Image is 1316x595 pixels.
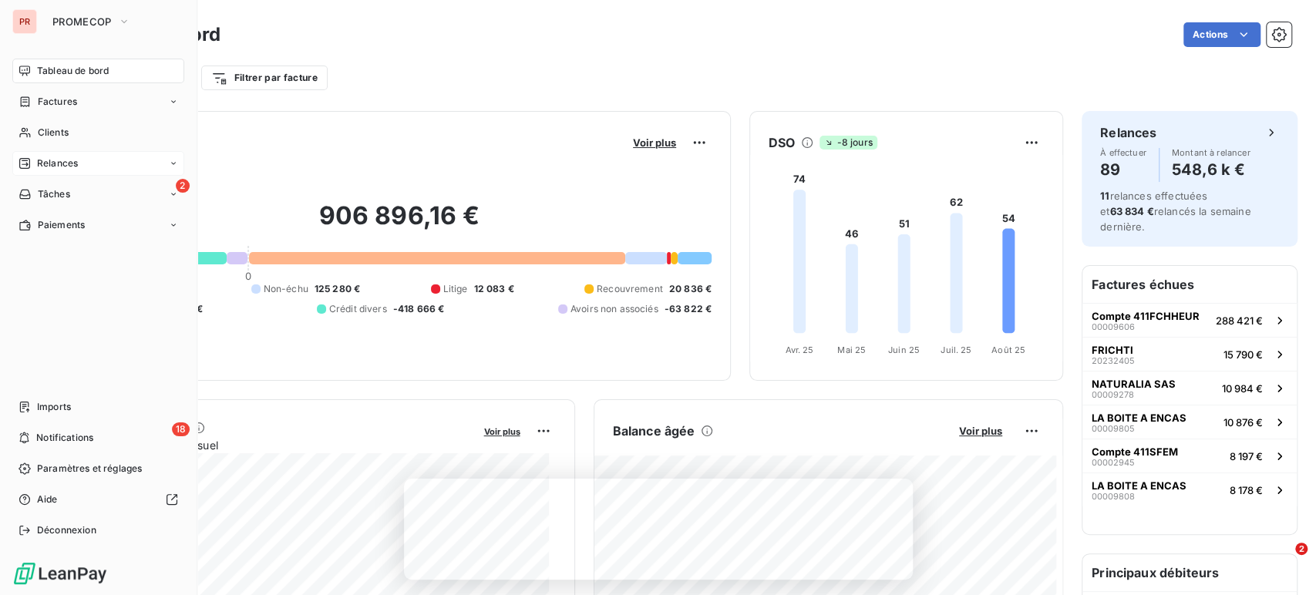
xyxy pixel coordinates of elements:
[1082,266,1297,303] h6: Factures échues
[1092,412,1186,424] span: LA BOITE A ENCAS
[12,9,37,34] div: PR
[38,187,70,201] span: Tâches
[665,302,712,316] span: -63 822 €
[1092,492,1135,501] span: 00009808
[12,59,184,83] a: Tableau de bord
[1082,371,1297,405] button: NATURALIA SAS0000927810 984 €
[1092,479,1186,492] span: LA BOITE A ENCAS
[837,344,866,355] tspan: Mai 25
[1082,405,1297,439] button: LA BOITE A ENCAS0000980510 876 €
[201,66,328,90] button: Filtrer par facture
[473,282,513,296] span: 12 083 €
[1082,439,1297,472] button: Compte 411SFEM000029458 197 €
[484,426,520,437] span: Voir plus
[1109,205,1153,217] span: 63 834 €
[820,136,877,150] span: -8 jours
[1100,190,1250,233] span: relances effectuées et relancés la semaine dernière.
[1092,458,1135,467] span: 00002945
[785,344,813,355] tspan: Avr. 25
[12,89,184,114] a: Factures
[1100,123,1156,142] h6: Relances
[991,344,1025,355] tspan: Août 25
[1082,554,1297,591] h6: Principaux débiteurs
[52,15,112,28] span: PROMECOP
[1230,484,1263,496] span: 8 178 €
[769,133,795,152] h6: DSO
[628,136,681,150] button: Voir plus
[1092,445,1178,458] span: Compte 411SFEM
[315,282,360,296] span: 125 280 €
[172,422,190,436] span: 18
[1223,348,1263,361] span: 15 790 €
[1092,310,1200,322] span: Compte 411FCHHEUR
[1092,390,1134,399] span: 00009278
[1172,157,1250,182] h4: 548,6 k €
[1100,190,1109,202] span: 11
[176,179,190,193] span: 2
[36,431,93,445] span: Notifications
[1082,303,1297,337] button: Compte 411FCHHEUR00009606288 421 €
[1082,472,1297,506] button: LA BOITE A ENCAS000098088 178 €
[1264,543,1301,580] iframe: Intercom live chat
[570,302,658,316] span: Avoirs non associés
[1082,337,1297,371] button: FRICHTI2023240515 790 €
[633,136,676,149] span: Voir plus
[12,120,184,145] a: Clients
[87,200,712,247] h2: 906 896,16 €
[888,344,920,355] tspan: Juin 25
[37,156,78,170] span: Relances
[1222,382,1263,395] span: 10 984 €
[12,213,184,237] a: Paiements
[1092,378,1176,390] span: NATURALIA SAS
[37,400,71,414] span: Imports
[37,492,58,506] span: Aide
[38,218,85,232] span: Paiements
[613,422,695,440] h6: Balance âgée
[12,456,184,481] a: Paramètres et réglages
[12,487,184,512] a: Aide
[959,425,1002,437] span: Voir plus
[245,270,251,282] span: 0
[1100,148,1146,157] span: À effectuer
[1092,344,1133,356] span: FRICHTI
[87,437,473,453] span: Chiffre d'affaires mensuel
[12,182,184,207] a: 2Tâches
[1092,322,1135,331] span: 00009606
[480,424,525,438] button: Voir plus
[1183,22,1260,47] button: Actions
[37,523,96,537] span: Déconnexion
[1216,314,1263,327] span: 288 421 €
[1092,424,1135,433] span: 00009805
[941,344,971,355] tspan: Juil. 25
[393,302,445,316] span: -418 666 €
[443,282,468,296] span: Litige
[329,302,387,316] span: Crédit divers
[669,282,712,296] span: 20 836 €
[37,462,142,476] span: Paramètres et réglages
[1172,148,1250,157] span: Montant à relancer
[1230,450,1263,462] span: 8 197 €
[954,424,1007,438] button: Voir plus
[38,95,77,109] span: Factures
[597,282,663,296] span: Recouvrement
[1295,543,1308,555] span: 2
[404,479,913,580] iframe: Enquête de LeanPay
[12,395,184,419] a: Imports
[12,561,108,586] img: Logo LeanPay
[1223,416,1263,429] span: 10 876 €
[1092,356,1135,365] span: 20232405
[37,64,109,78] span: Tableau de bord
[12,151,184,176] a: Relances
[38,126,69,140] span: Clients
[264,282,308,296] span: Non-échu
[1100,157,1146,182] h4: 89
